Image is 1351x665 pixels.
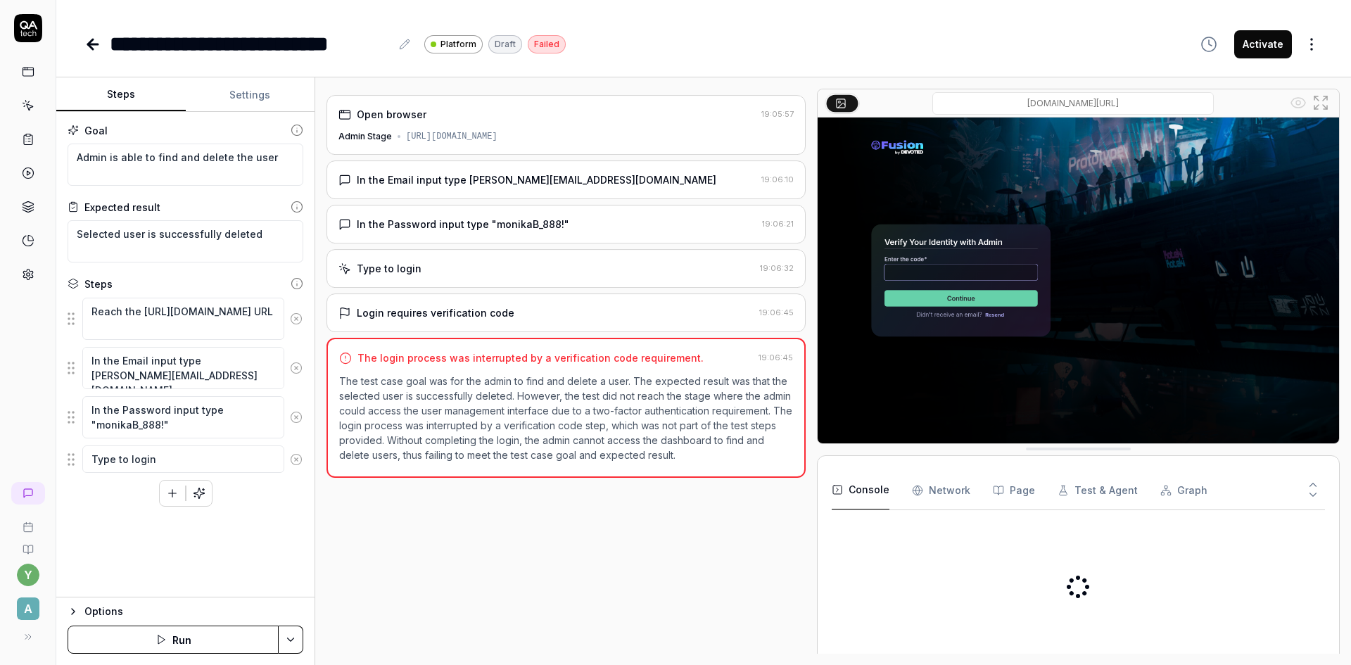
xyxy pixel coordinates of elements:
[339,374,793,462] p: The test case goal was for the admin to find and delete a user. The expected result was that the ...
[284,354,308,382] button: Remove step
[284,305,308,333] button: Remove step
[759,353,793,362] time: 19:06:45
[68,626,279,654] button: Run
[56,78,186,112] button: Steps
[832,471,889,510] button: Console
[6,510,50,533] a: Book a call with us
[1192,30,1226,58] button: View version history
[440,38,476,51] span: Platform
[759,308,794,317] time: 19:06:45
[424,34,483,53] a: Platform
[284,403,308,431] button: Remove step
[357,217,569,232] div: In the Password input type "monikaB_888!"
[357,172,716,187] div: In the Email input type [PERSON_NAME][EMAIL_ADDRESS][DOMAIN_NAME]
[357,261,421,276] div: Type to login
[84,200,160,215] div: Expected result
[68,395,303,439] div: Suggestions
[406,130,497,143] div: [URL][DOMAIN_NAME]
[6,586,50,623] button: A
[338,130,392,143] div: Admin Stage
[17,564,39,586] button: y
[761,109,794,119] time: 19:05:57
[1234,30,1292,58] button: Activate
[762,219,794,229] time: 19:06:21
[1287,91,1309,114] button: Show all interative elements
[68,346,303,390] div: Suggestions
[6,533,50,555] a: Documentation
[68,297,303,341] div: Suggestions
[528,35,566,53] div: Failed
[68,603,303,620] button: Options
[357,350,704,365] div: The login process was interrupted by a verification code requirement.
[17,597,39,620] span: A
[818,118,1339,443] img: Screenshot
[760,263,794,273] time: 19:06:32
[357,107,426,122] div: Open browser
[1309,91,1332,114] button: Open in full screen
[186,78,315,112] button: Settings
[284,445,308,474] button: Remove step
[488,35,522,53] div: Draft
[84,277,113,291] div: Steps
[912,471,970,510] button: Network
[68,445,303,474] div: Suggestions
[84,123,108,138] div: Goal
[761,175,794,184] time: 19:06:10
[1160,471,1207,510] button: Graph
[993,471,1035,510] button: Page
[84,603,303,620] div: Options
[11,482,45,505] a: New conversation
[1058,471,1138,510] button: Test & Agent
[357,305,514,320] div: Login requires verification code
